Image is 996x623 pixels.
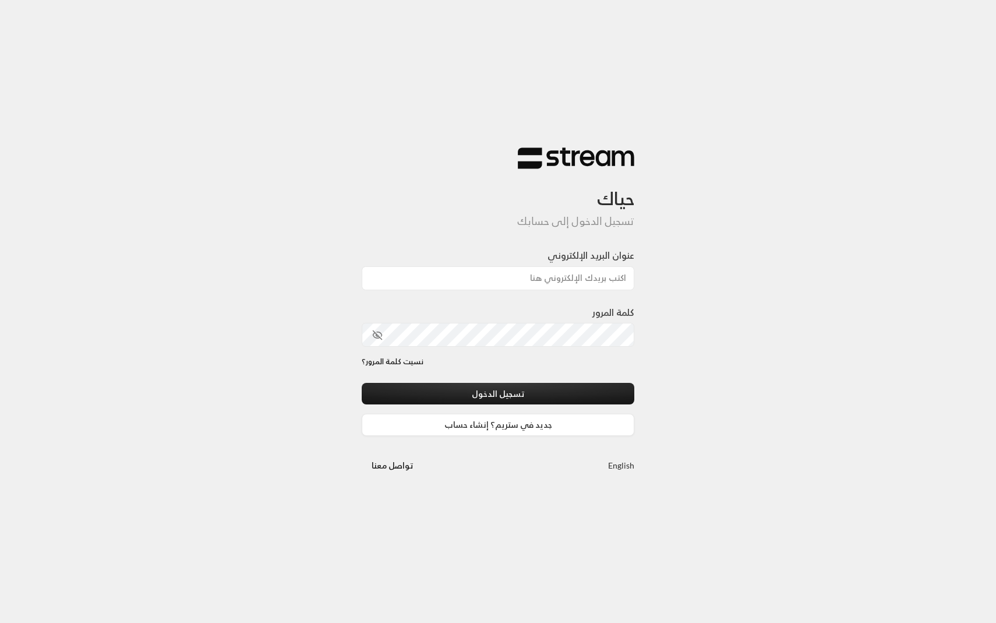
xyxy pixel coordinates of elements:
[368,325,387,345] button: toggle password visibility
[362,383,634,404] button: تسجيل الدخول
[362,356,423,368] a: نسيت كلمة المرور؟
[362,266,634,290] input: اكتب بريدك الإلكتروني هنا
[608,455,634,476] a: English
[518,147,634,170] img: Stream Logo
[362,458,423,473] a: تواصل معنا
[362,170,634,210] h3: حياك
[362,455,423,476] button: تواصل معنا
[548,248,634,262] label: عنوان البريد الإلكتروني
[362,414,634,435] a: جديد في ستريم؟ إنشاء حساب
[362,215,634,228] h5: تسجيل الدخول إلى حسابك
[592,305,634,319] label: كلمة المرور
